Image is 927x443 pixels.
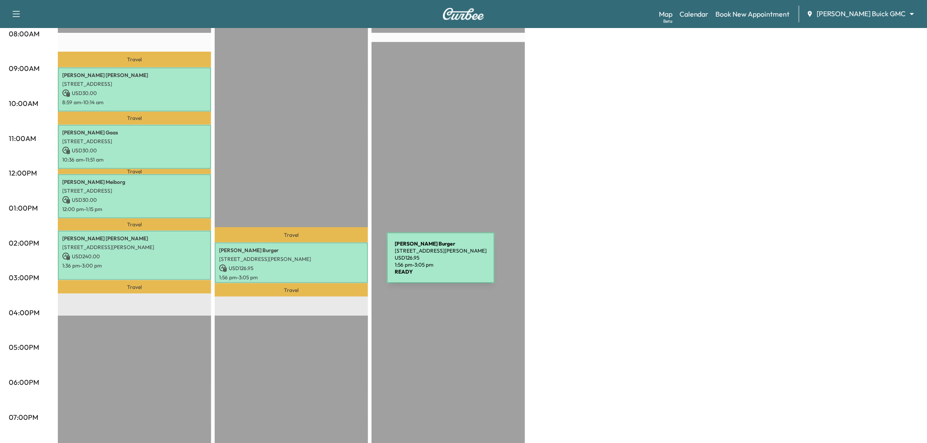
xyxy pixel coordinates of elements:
[219,264,364,272] p: USD 126.95
[215,227,368,243] p: Travel
[9,412,38,422] p: 07:00PM
[9,203,38,213] p: 01:00PM
[215,283,368,297] p: Travel
[442,8,485,20] img: Curbee Logo
[62,206,207,213] p: 12:00 pm - 1:15 pm
[9,377,39,387] p: 06:00PM
[58,169,211,174] p: Travel
[9,238,39,248] p: 02:00PM
[663,18,672,25] div: Beta
[58,52,211,67] p: Travel
[817,9,906,19] span: [PERSON_NAME] Buick GMC
[62,81,207,88] p: [STREET_ADDRESS]
[219,247,364,254] p: [PERSON_NAME] Burger
[9,342,39,352] p: 05:00PM
[62,244,207,251] p: [STREET_ADDRESS][PERSON_NAME]
[9,98,38,109] p: 10:00AM
[62,72,207,79] p: [PERSON_NAME] [PERSON_NAME]
[716,9,790,19] a: Book New Appointment
[62,138,207,145] p: [STREET_ADDRESS]
[9,272,39,283] p: 03:00PM
[219,274,364,281] p: 1:56 pm - 3:05 pm
[62,147,207,155] p: USD 30.00
[62,179,207,186] p: [PERSON_NAME] Meiborg
[9,133,36,144] p: 11:00AM
[62,187,207,194] p: [STREET_ADDRESS]
[62,262,207,269] p: 1:36 pm - 3:00 pm
[219,256,364,263] p: [STREET_ADDRESS][PERSON_NAME]
[62,253,207,260] p: USD 240.00
[58,280,211,294] p: Travel
[62,129,207,136] p: [PERSON_NAME] Gaas
[9,307,39,318] p: 04:00PM
[58,218,211,231] p: Travel
[62,99,207,106] p: 8:59 am - 10:14 am
[62,89,207,97] p: USD 30.00
[9,28,39,39] p: 08:00AM
[62,235,207,242] p: [PERSON_NAME] [PERSON_NAME]
[679,9,709,19] a: Calendar
[58,112,211,125] p: Travel
[9,63,39,74] p: 09:00AM
[659,9,672,19] a: MapBeta
[62,156,207,163] p: 10:36 am - 11:51 am
[9,168,37,178] p: 12:00PM
[62,196,207,204] p: USD 30.00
